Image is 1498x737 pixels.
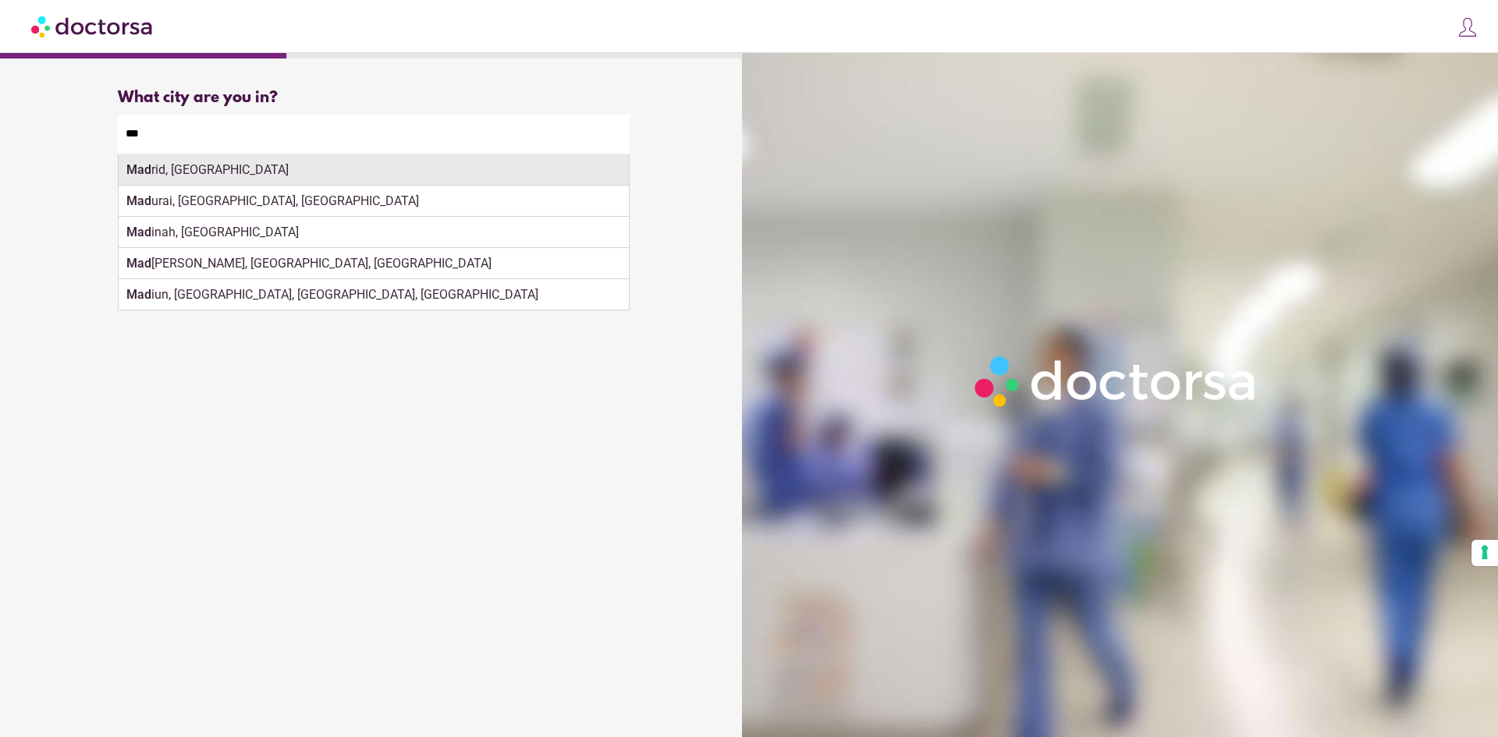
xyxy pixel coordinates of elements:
[126,225,151,239] strong: Mad
[126,256,151,271] strong: Mad
[126,287,151,302] strong: Mad
[119,279,629,310] div: iun, [GEOGRAPHIC_DATA], [GEOGRAPHIC_DATA], [GEOGRAPHIC_DATA]
[1471,540,1498,566] button: Your consent preferences for tracking technologies
[119,186,629,217] div: urai, [GEOGRAPHIC_DATA], [GEOGRAPHIC_DATA]
[967,348,1266,415] img: Logo-Doctorsa-trans-White-partial-flat.png
[119,154,629,186] div: rid, [GEOGRAPHIC_DATA]
[31,9,154,44] img: Doctorsa.com
[118,89,630,107] div: What city are you in?
[126,162,151,177] strong: Mad
[126,193,151,208] strong: Mad
[1457,16,1478,38] img: icons8-customer-100.png
[118,153,630,187] div: Make sure the city you pick is where you need assistance.
[119,217,629,248] div: inah, [GEOGRAPHIC_DATA]
[119,248,629,279] div: [PERSON_NAME], [GEOGRAPHIC_DATA], [GEOGRAPHIC_DATA]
